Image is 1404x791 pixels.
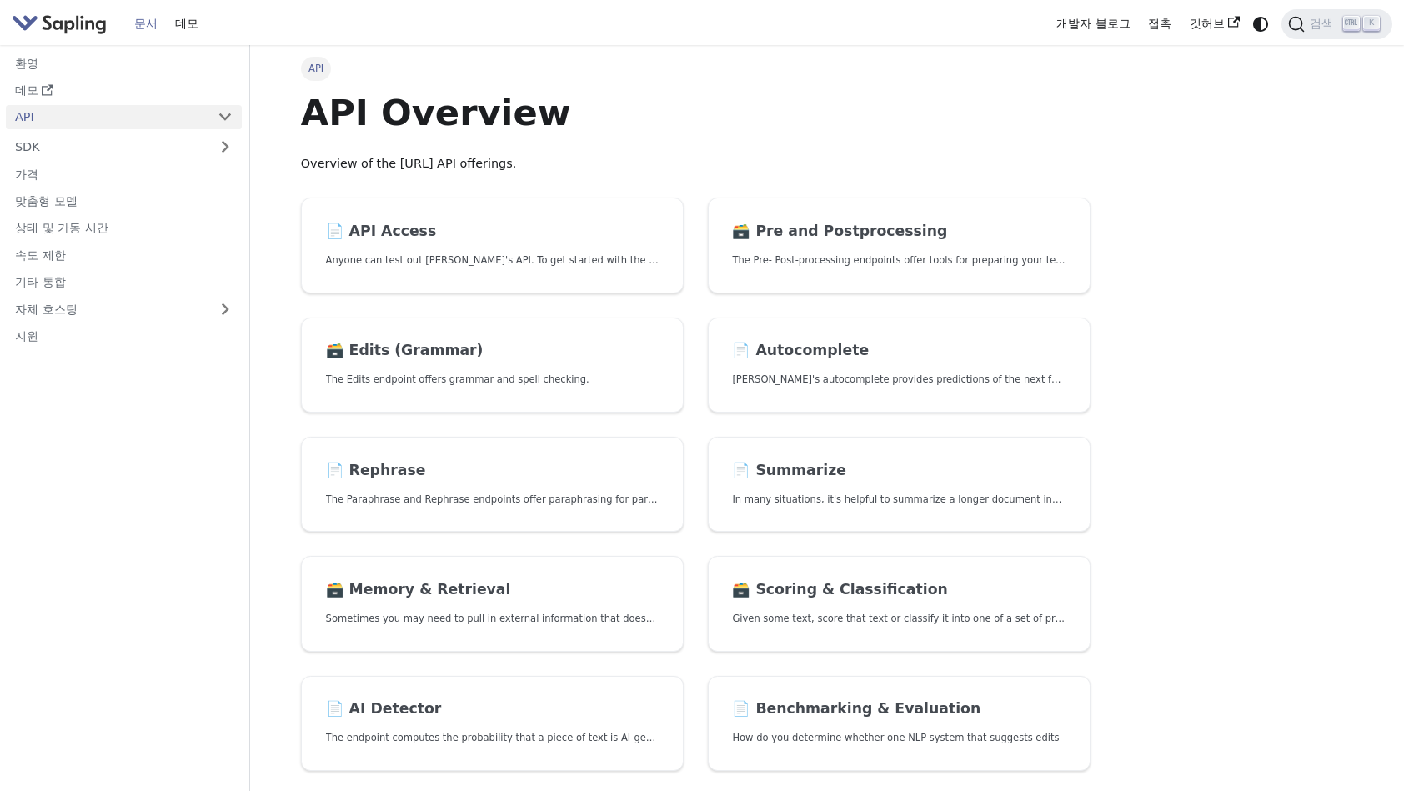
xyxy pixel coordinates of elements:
h2: Pre and Postprocessing [732,223,1065,241]
h2: API Access [326,223,659,241]
a: 데모 [6,78,242,103]
a: 환영 [6,51,242,75]
a: 🗃️ Scoring & ClassificationGiven some text, score that text or classify it into one of a set of p... [708,556,1091,652]
a: 🗃️ Edits (Grammar)The Edits endpoint offers grammar and spell checking. [301,318,684,413]
p: The Paraphrase and Rephrase endpoints offer paraphrasing for particular styles. [326,492,659,508]
p: In many situations, it's helpful to summarize a longer document into a shorter, more easily diges... [732,492,1065,508]
a: 가격 [6,162,242,186]
a: 🗃️ Pre and PostprocessingThe Pre- Post-processing endpoints offer tools for preparing your text d... [708,198,1091,293]
h2: AI Detector [326,700,659,718]
a: 📄️ Benchmarking & EvaluationHow do you determine whether one NLP system that suggests edits [708,676,1091,772]
a: API [6,105,208,129]
a: 기타 통합 [6,270,242,294]
a: 자체 호스팅 [6,297,242,321]
p: Sometimes you may need to pull in external information that doesn't fit in the context size of an... [326,611,659,627]
a: Sapling.ai [12,12,113,36]
a: 깃허브 [1181,11,1248,37]
p: Given some text, score that text or classify it into one of a set of pre-specified categories. [732,611,1065,627]
h2: Rephrase [326,462,659,480]
a: 개발자 블로그 [1047,11,1139,37]
a: 📄️ AI DetectorThe endpoint computes the probability that a piece of text is AI-generated, [301,676,684,772]
button: 검색(Ctrl+K) [1281,9,1392,39]
a: 문서 [125,11,167,37]
a: 📄️ SummarizeIn many situations, it's helpful to summarize a longer document into a shorter, more ... [708,437,1091,533]
p: The endpoint computes the probability that a piece of text is AI-generated, [326,730,659,746]
a: 맞춤형 모델 [6,189,242,213]
img: Sapling.ai [12,12,107,36]
a: 접촉 [1139,11,1181,37]
h2: Autocomplete [732,342,1065,360]
a: 🗃️ Memory & RetrievalSometimes you may need to pull in external information that doesn't fit in t... [301,556,684,652]
button: 어두운 모드와 밝은 모드 간 전환(현재 시스템 모드) [1248,12,1272,36]
a: 데모 [166,11,208,37]
h2: Benchmarking & Evaluation [732,700,1065,718]
span: 검색 [1305,16,1343,32]
h2: Edits (Grammar) [326,342,659,360]
font: 깃허브 [1190,17,1225,30]
a: 📄️ RephraseThe Paraphrase and Rephrase endpoints offer paraphrasing for particular styles. [301,437,684,533]
h1: API Overview [301,90,1091,135]
h2: Scoring & Classification [732,581,1065,599]
a: 지원 [6,324,242,348]
h2: Memory & Retrieval [326,581,659,599]
p: The Edits endpoint offers grammar and spell checking. [326,372,659,388]
a: SDK [6,135,208,159]
button: 사이드바 카테고리 'SDK' 확장 [208,135,242,159]
span: API [301,57,332,80]
p: Sapling's autocomplete provides predictions of the next few characters or words [732,372,1065,388]
a: 📄️ Autocomplete[PERSON_NAME]'s autocomplete provides predictions of the next few characters or words [708,318,1091,413]
p: Overview of the [URL] API offerings. [301,154,1091,174]
a: 속도 제한 [6,243,242,267]
h2: Summarize [732,462,1065,480]
button: Collapse sidebar category 'API' [208,105,242,129]
p: The Pre- Post-processing endpoints offer tools for preparing your text data for ingestation as we... [732,253,1065,268]
p: Anyone can test out Sapling's API. To get started with the API, simply: [326,253,659,268]
nav: 이동 경로 [301,57,1091,80]
p: How do you determine whether one NLP system that suggests edits [732,730,1065,746]
kbd: K [1363,16,1380,31]
a: 상태 및 가동 시간 [6,216,242,240]
a: 📄️ API AccessAnyone can test out [PERSON_NAME]'s API. To get started with the API, simply: [301,198,684,293]
font: 데모 [15,83,38,98]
